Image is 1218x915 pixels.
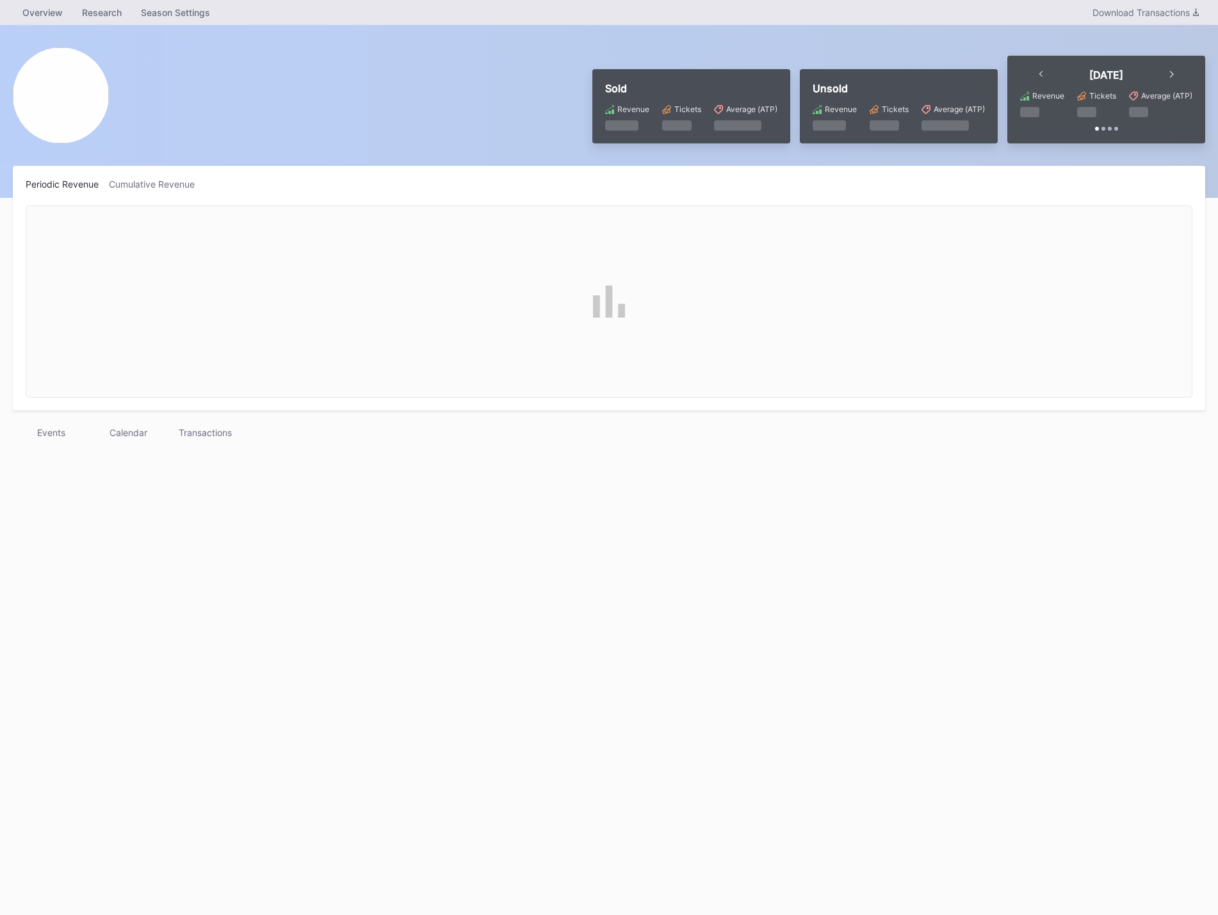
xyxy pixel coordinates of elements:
[934,104,985,114] div: Average (ATP)
[726,104,777,114] div: Average (ATP)
[90,423,166,442] div: Calendar
[882,104,909,114] div: Tickets
[605,82,777,95] div: Sold
[1086,4,1205,21] button: Download Transactions
[825,104,857,114] div: Revenue
[1141,91,1192,101] div: Average (ATP)
[13,3,72,22] a: Overview
[166,423,243,442] div: Transactions
[109,179,205,190] div: Cumulative Revenue
[1089,91,1116,101] div: Tickets
[72,3,131,22] a: Research
[813,82,985,95] div: Unsold
[1032,91,1064,101] div: Revenue
[131,3,220,22] a: Season Settings
[13,423,90,442] div: Events
[617,104,649,114] div: Revenue
[1092,7,1199,18] div: Download Transactions
[1089,69,1123,81] div: [DATE]
[674,104,701,114] div: Tickets
[26,179,109,190] div: Periodic Revenue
